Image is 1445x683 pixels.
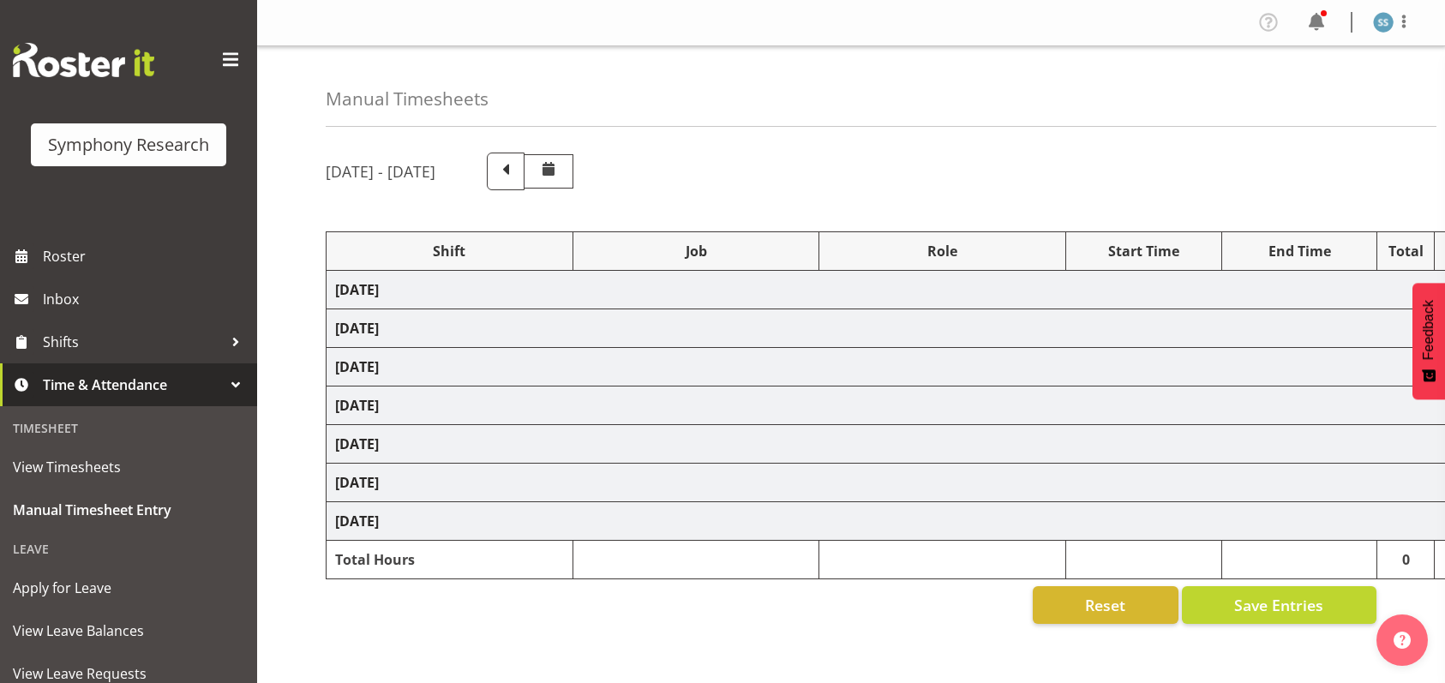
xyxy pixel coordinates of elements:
div: Symphony Research [48,132,209,158]
a: Apply for Leave [4,566,253,609]
div: Timesheet [4,410,253,446]
img: shane-shaw-williams1936.jpg [1373,12,1394,33]
button: Reset [1033,586,1178,624]
h5: [DATE] - [DATE] [326,162,435,181]
div: End Time [1231,241,1369,261]
span: Shifts [43,329,223,355]
span: Apply for Leave [13,575,244,601]
a: View Timesheets [4,446,253,488]
button: Feedback - Show survey [1412,283,1445,399]
span: Inbox [43,286,249,312]
div: Shift [335,241,564,261]
a: Manual Timesheet Entry [4,488,253,531]
img: help-xxl-2.png [1394,632,1411,649]
span: Reset [1085,594,1125,616]
a: View Leave Balances [4,609,253,652]
span: Roster [43,243,249,269]
span: Save Entries [1234,594,1323,616]
h4: Manual Timesheets [326,89,489,109]
span: Time & Attendance [43,372,223,398]
div: Job [582,241,811,261]
span: View Timesheets [13,454,244,480]
span: Feedback [1421,300,1436,360]
img: Rosterit website logo [13,43,154,77]
button: Save Entries [1182,586,1376,624]
div: Total [1386,241,1425,261]
span: View Leave Balances [13,618,244,644]
div: Leave [4,531,253,566]
div: Role [828,241,1057,261]
td: 0 [1377,541,1435,579]
td: Total Hours [327,541,573,579]
span: Manual Timesheet Entry [13,497,244,523]
div: Start Time [1075,241,1213,261]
